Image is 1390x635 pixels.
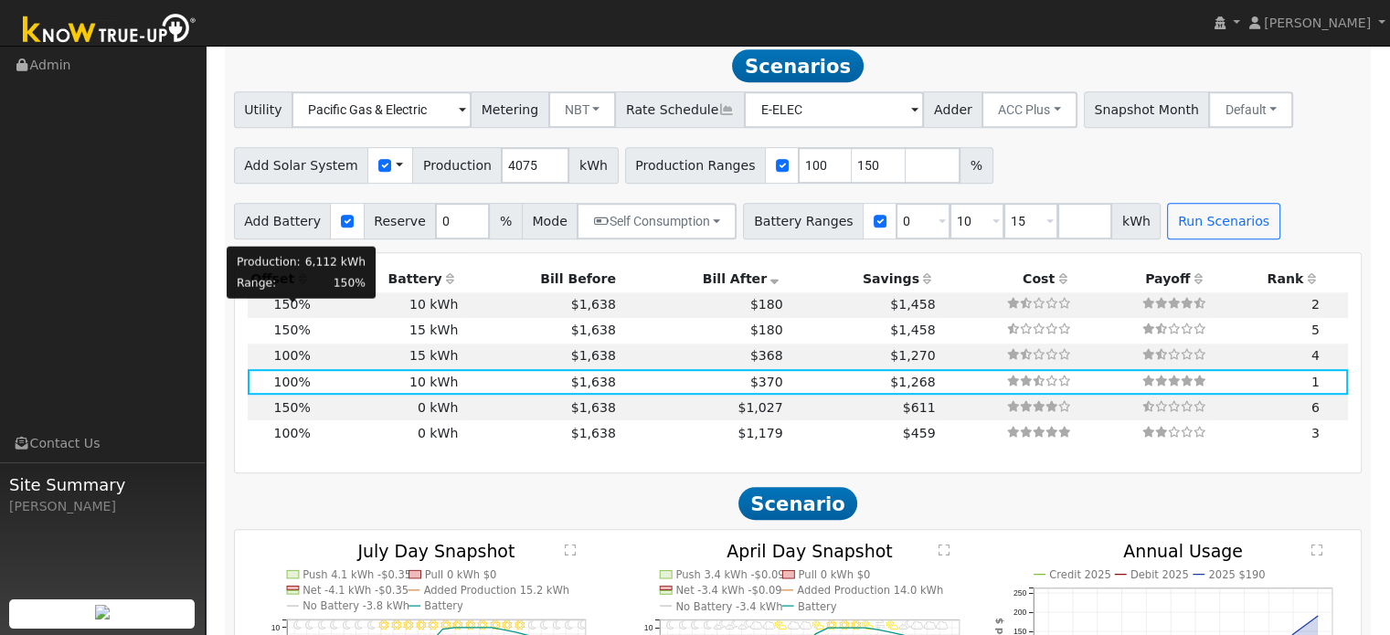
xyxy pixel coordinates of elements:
[313,318,462,344] td: 15 kWh
[923,91,982,128] span: Adder
[750,323,783,337] span: $180
[1311,323,1320,337] span: 5
[453,626,456,629] circle: onclick=""
[1267,271,1303,286] span: Rank
[1049,568,1111,581] text: Credit 2025
[292,91,472,128] input: Select a Utility
[571,297,616,312] span: $1,638
[923,620,936,630] i: 9PM - Cloudy
[234,147,369,184] span: Add Solar System
[744,91,924,128] input: Select a Rate Schedule
[732,49,863,82] span: Scenarios
[490,620,500,630] i: 4PM - Clear
[911,620,924,630] i: 8PM - Cloudy
[1311,297,1320,312] span: 2
[714,620,727,630] i: 4AM - PartlyCloudy
[960,147,992,184] span: %
[644,623,653,632] text: 10
[302,584,409,597] text: Net -4.1 kWh -$0.35
[330,620,337,630] i: 3AM - Clear
[727,541,892,561] text: April Day Snapshot
[548,91,617,128] button: NBT
[903,426,936,440] span: $459
[302,599,409,612] text: No Battery -3.8 kWh
[738,487,858,520] span: Scenario
[527,620,535,630] i: 7PM - Clear
[676,568,785,581] text: Push 3.4 kWh -$0.09
[1084,91,1210,128] span: Snapshot Month
[676,584,782,597] text: Net -3.4 kWh -$0.09
[1013,588,1027,598] text: 250
[578,620,585,630] i: 11PM - Clear
[234,203,332,239] span: Add Battery
[423,584,569,597] text: Added Production 15.2 kWh
[302,568,411,581] text: Push 4.1 kWh -$0.35
[568,147,618,184] span: kWh
[364,203,437,239] span: Reserve
[424,599,463,612] text: Battery
[428,620,438,630] i: 11AM - Clear
[1123,541,1243,561] text: Annual Usage
[666,620,674,630] i: 12AM - MostlyClear
[313,395,462,420] td: 0 kWh
[313,292,462,318] td: 10 kWh
[1209,568,1266,581] text: 2025 $190
[798,599,837,612] text: Battery
[274,400,311,415] span: 150%
[936,620,949,630] i: 10PM - Cloudy
[318,620,325,630] i: 2AM - Clear
[619,266,786,291] th: Bill After
[1291,632,1294,635] circle: onclick=""
[234,91,293,128] span: Utility
[890,297,935,312] span: $1,458
[236,274,302,292] td: Range:
[236,252,302,270] td: Production:
[9,497,196,516] div: [PERSON_NAME]
[425,568,497,581] text: Pull 0 kWh $0
[465,620,475,630] i: 2PM - Clear
[571,426,616,440] span: $1,638
[515,630,517,633] circle: onclick=""
[625,147,766,184] span: Production Ranges
[1311,375,1320,389] span: 1
[750,297,783,312] span: $180
[571,375,616,389] span: $1,638
[726,620,738,630] i: 5AM - PartlyCloudy
[852,626,854,629] circle: onclick=""
[875,620,886,630] i: 5PM - Windy
[565,544,576,556] text: 
[691,620,698,630] i: 2AM - MostlyClear
[478,626,481,629] circle: onclick=""
[737,426,782,440] span: $1,179
[313,369,462,395] td: 10 kWh
[1111,203,1161,239] span: kWh
[788,620,801,630] i: 10AM - Cloudy
[1208,91,1293,128] button: Default
[14,10,206,51] img: Know True-Up
[826,620,836,630] i: 1PM - MostlyClear
[271,623,280,632] text: 10
[1311,400,1320,415] span: 6
[391,620,401,630] i: 8AM - Clear
[553,620,560,630] i: 9PM - Clear
[577,203,737,239] button: Self Consumption
[876,628,879,630] circle: onclick=""
[477,620,487,630] i: 3PM - Clear
[1013,608,1027,617] text: 200
[1311,426,1320,440] span: 3
[343,620,350,630] i: 4AM - Clear
[838,620,848,630] i: 2PM - MostlyClear
[1311,348,1320,363] span: 4
[1145,271,1190,286] span: Payoff
[800,620,812,630] i: 11AM - Cloudy
[403,620,413,630] i: 9AM - Clear
[775,620,788,630] i: 9AM - PartlyCloudy
[812,620,825,630] i: 12PM - PartlyCloudy
[851,620,861,630] i: 3PM - MostlyClear
[412,147,502,184] span: Production
[313,344,462,369] td: 15 kWh
[522,203,578,239] span: Mode
[9,472,196,497] span: Site Summary
[888,630,891,633] circle: onclick=""
[898,620,911,630] i: 7PM - PartlyCloudy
